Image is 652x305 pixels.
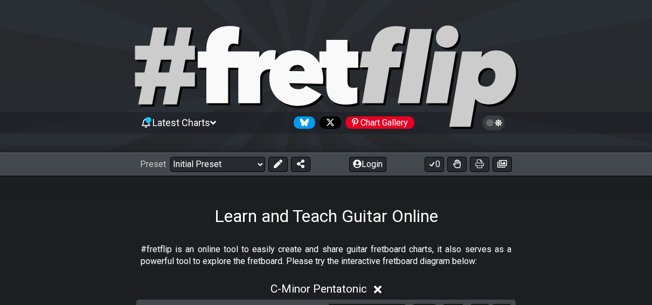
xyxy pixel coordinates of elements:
button: Create image [493,157,512,172]
button: Share Preset [291,157,310,172]
span: C - Minor Pentatonic [270,282,367,295]
a: #fretflip at Pinterest [341,116,414,129]
div: Chart Gallery [345,116,414,129]
select: Preset [170,157,265,172]
span: Toggle light / dark theme [488,118,500,128]
span: Latest Charts [152,117,210,128]
span: Preset [140,159,166,169]
button: Toggle Dexterity for all fretkits [447,157,467,172]
a: Follow #fretflip at X [315,116,341,129]
button: 0 [425,157,444,172]
button: Edit Preset [268,157,288,172]
button: Print [470,157,489,172]
button: Login [349,157,386,172]
h1: Learn and Teach Guitar Online [214,206,438,226]
a: Follow #fretflip at Bluesky [289,116,315,129]
p: #fretflip is an online tool to easily create and share guitar fretboard charts, it also serves as... [141,244,511,268]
